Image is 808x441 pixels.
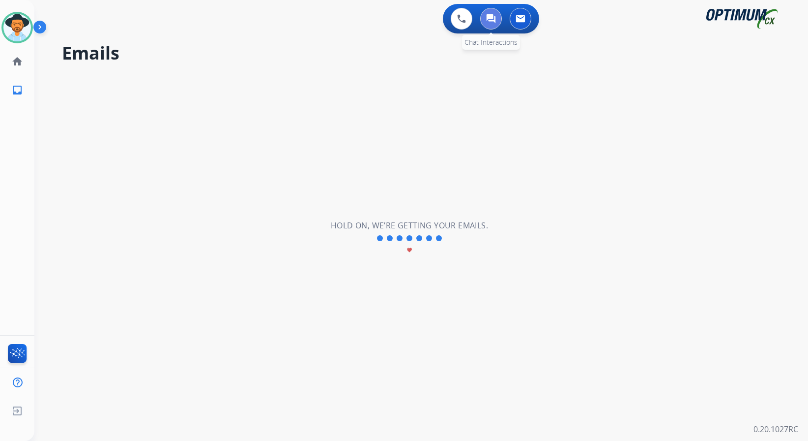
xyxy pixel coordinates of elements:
mat-icon: home [11,56,23,67]
span: Chat Interactions [464,37,518,47]
mat-icon: favorite [406,247,412,253]
mat-icon: inbox [11,84,23,96]
img: avatar [3,14,31,41]
p: 0.20.1027RC [753,423,798,435]
h2: Emails [62,43,784,63]
h2: Hold on, we’re getting your emails. [331,220,488,231]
